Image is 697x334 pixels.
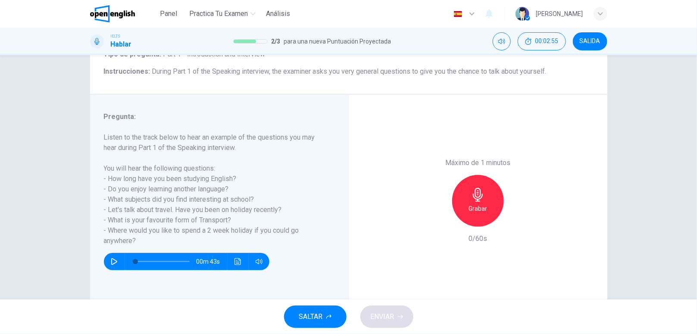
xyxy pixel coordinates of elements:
img: es [453,11,463,17]
a: OpenEnglish logo [90,5,155,22]
span: 00m 43s [197,253,227,270]
span: SALTAR [299,311,323,323]
button: Practica tu examen [186,6,259,22]
div: Ocultar [518,32,566,50]
h6: Listen to the track below to hear an example of the questions you may hear during Part 1 of the S... [104,132,324,246]
span: IELTS [111,33,121,39]
button: Haz clic para ver la transcripción del audio [231,253,245,270]
button: SALIDA [573,32,607,50]
button: Panel [155,6,182,22]
button: 00:02:55 [518,32,566,50]
img: Profile picture [516,7,529,21]
span: Análisis [266,9,290,19]
div: [PERSON_NAME] [536,9,583,19]
button: SALTAR [284,306,347,328]
img: OpenEnglish logo [90,5,135,22]
h6: 0/60s [469,234,487,244]
h6: Grabar [469,203,487,214]
span: Panel [160,9,177,19]
span: SALIDA [580,38,600,45]
h6: Pregunta : [104,112,324,122]
h6: Instrucciones : [104,66,594,77]
span: para una nueva Puntuación Proyectada [284,36,391,47]
div: Silenciar [493,32,511,50]
span: During Part 1 of the Speaking interview, the examiner asks you very general questions to give you... [152,67,547,75]
span: 00:02:55 [535,38,559,45]
h6: Máximo de 1 minutos [445,158,510,168]
span: 2 / 3 [271,36,280,47]
h1: Hablar [111,39,132,50]
span: Practica tu examen [189,9,248,19]
button: Análisis [263,6,294,22]
button: Grabar [452,175,504,227]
